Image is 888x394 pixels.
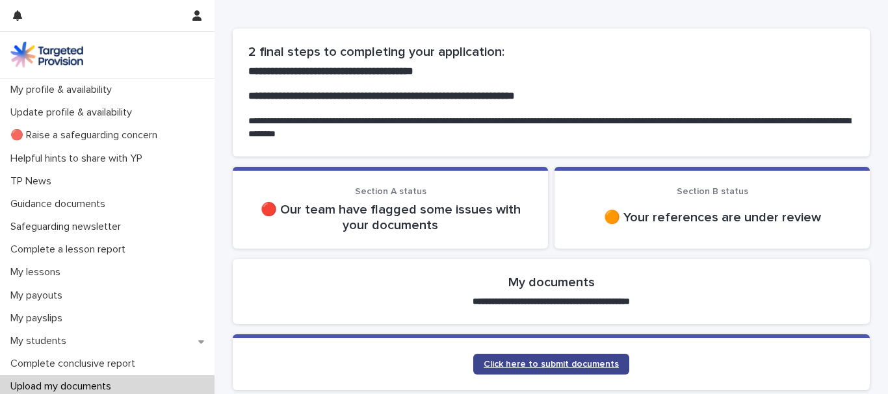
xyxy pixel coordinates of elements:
[5,198,116,210] p: Guidance documents
[473,354,629,375] a: Click here to submit documents
[5,153,153,165] p: Helpful hints to share with YP
[5,129,168,142] p: 🔴 Raise a safeguarding concern
[5,380,122,393] p: Upload my documents
[5,175,62,188] p: TP News
[5,289,73,302] p: My payouts
[10,42,83,68] img: M5nRWzHhSzIhMunXDL62
[5,243,136,256] p: Complete a lesson report
[5,335,77,347] p: My students
[5,266,71,278] p: My lessons
[570,210,854,225] p: 🟠 Your references are under review
[484,360,619,369] span: Click here to submit documents
[5,106,142,119] p: Update profile & availability
[5,84,122,96] p: My profile & availability
[355,187,426,196] span: Section A status
[5,312,73,325] p: My payslips
[5,221,131,233] p: Safeguarding newsletter
[248,44,854,60] h2: 2 final steps to completing your application:
[508,275,595,290] h2: My documents
[677,187,748,196] span: Section B status
[5,358,146,370] p: Complete conclusive report
[248,202,532,233] p: 🔴 Our team have flagged some issues with your documents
